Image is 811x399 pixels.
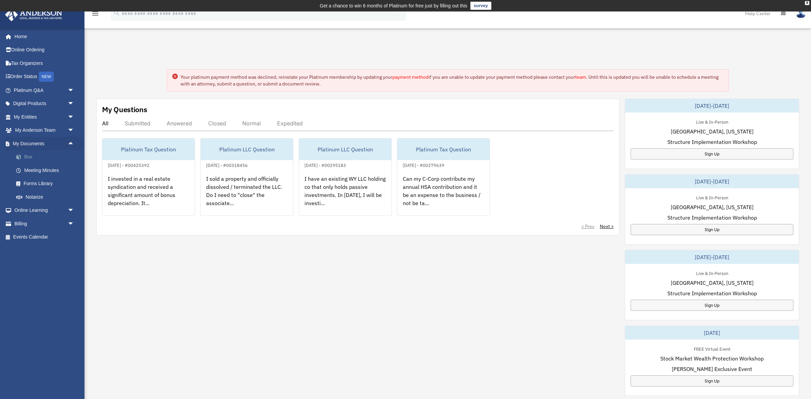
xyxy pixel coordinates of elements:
a: Platinum Q&Aarrow_drop_down [5,83,84,97]
div: [DATE]-[DATE] [625,99,799,113]
div: Expedited [277,120,303,127]
div: [DATE] - #00318456 [201,161,253,168]
a: Meeting Minutes [9,164,84,177]
div: Answered [167,120,192,127]
div: Platinum LLC Question [201,139,293,160]
div: Live & In-Person [691,269,734,276]
div: Platinum Tax Question [397,139,490,160]
span: [GEOGRAPHIC_DATA], [US_STATE] [671,279,754,287]
div: Submitted [125,120,150,127]
span: arrow_drop_down [68,83,81,97]
a: Notarize [9,190,84,204]
a: menu [91,12,99,18]
a: Events Calendar [5,230,84,244]
div: Closed [208,120,226,127]
div: I invested in a real estate syndication and received a significant amount of bonus depreciation. ... [102,169,195,222]
a: Billingarrow_drop_down [5,217,84,230]
div: Normal [242,120,261,127]
div: I sold a property and officially dissolved / terminated the LLC. Do I need to "close" the associa... [201,169,293,222]
a: Platinum Tax Question[DATE] - #00425392I invested in a real estate syndication and received a sig... [102,138,195,216]
div: My Questions [102,104,147,115]
span: arrow_drop_up [68,137,81,151]
div: [DATE] - #00279639 [397,161,450,168]
a: team [575,74,586,80]
span: arrow_drop_down [68,110,81,124]
div: NEW [39,72,54,82]
span: arrow_drop_down [68,124,81,138]
span: arrow_drop_down [68,204,81,218]
div: close [805,1,809,5]
div: I have an existing WY LLC holding co that only holds passive investments. In [DATE], I will be in... [299,169,391,222]
img: Anderson Advisors Platinum Portal [3,8,64,21]
span: [GEOGRAPHIC_DATA], [US_STATE] [671,127,754,135]
a: Home [5,30,81,43]
a: survey [470,2,491,10]
span: Stock Market Wealth Protection Workshop [660,354,764,363]
span: [GEOGRAPHIC_DATA], [US_STATE] [671,203,754,211]
a: Sign Up [631,300,793,311]
i: menu [91,9,99,18]
div: [DATE]-[DATE] [625,175,799,188]
div: [DATE] [625,326,799,340]
span: [PERSON_NAME] Exclusive Event [672,365,752,373]
a: My Anderson Teamarrow_drop_down [5,124,84,137]
a: My Documentsarrow_drop_up [5,137,84,150]
a: Sign Up [631,375,793,386]
a: Online Ordering [5,43,84,57]
span: Structure Implementation Workshop [667,289,757,297]
a: Platinum Tax Question[DATE] - #00279639Can my C-Corp contribute my annual HSA contribution and it... [397,138,490,216]
div: [DATE] - #00295183 [299,161,351,168]
span: Structure Implementation Workshop [667,214,757,222]
a: Platinum LLC Question[DATE] - #00318456I sold a property and officially dissolved / terminated th... [200,138,293,216]
a: Box [9,150,84,164]
div: [DATE]-[DATE] [625,250,799,264]
div: [DATE] - #00425392 [102,161,155,168]
div: Get a chance to win 6 months of Platinum for free just by filling out this [320,2,467,10]
span: arrow_drop_down [68,217,81,231]
div: Live & In-Person [691,194,734,201]
div: Platinum LLC Question [299,139,391,160]
a: Online Learningarrow_drop_down [5,204,84,217]
a: Tax Organizers [5,56,84,70]
div: Your platinum payment method was declined, reinstate your Platinum membership by updating your if... [180,74,723,87]
span: Structure Implementation Workshop [667,138,757,146]
div: FREE Virtual Event [688,345,736,352]
i: search [113,9,120,17]
a: Forms Library [9,177,84,191]
div: Live & In-Person [691,118,734,125]
a: My Entitiesarrow_drop_down [5,110,84,124]
a: Digital Productsarrow_drop_down [5,97,84,110]
span: arrow_drop_down [68,97,81,111]
a: Next > [600,223,614,230]
img: User Pic [796,8,806,18]
a: Platinum LLC Question[DATE] - #00295183I have an existing WY LLC holding co that only holds passi... [299,138,392,216]
a: Sign Up [631,224,793,235]
div: All [102,120,108,127]
div: Platinum Tax Question [102,139,195,160]
a: payment method [392,74,428,80]
a: Order StatusNEW [5,70,84,84]
div: Can my C-Corp contribute my annual HSA contribution and it be an expense to the business / not be... [397,169,490,222]
a: Sign Up [631,148,793,159]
